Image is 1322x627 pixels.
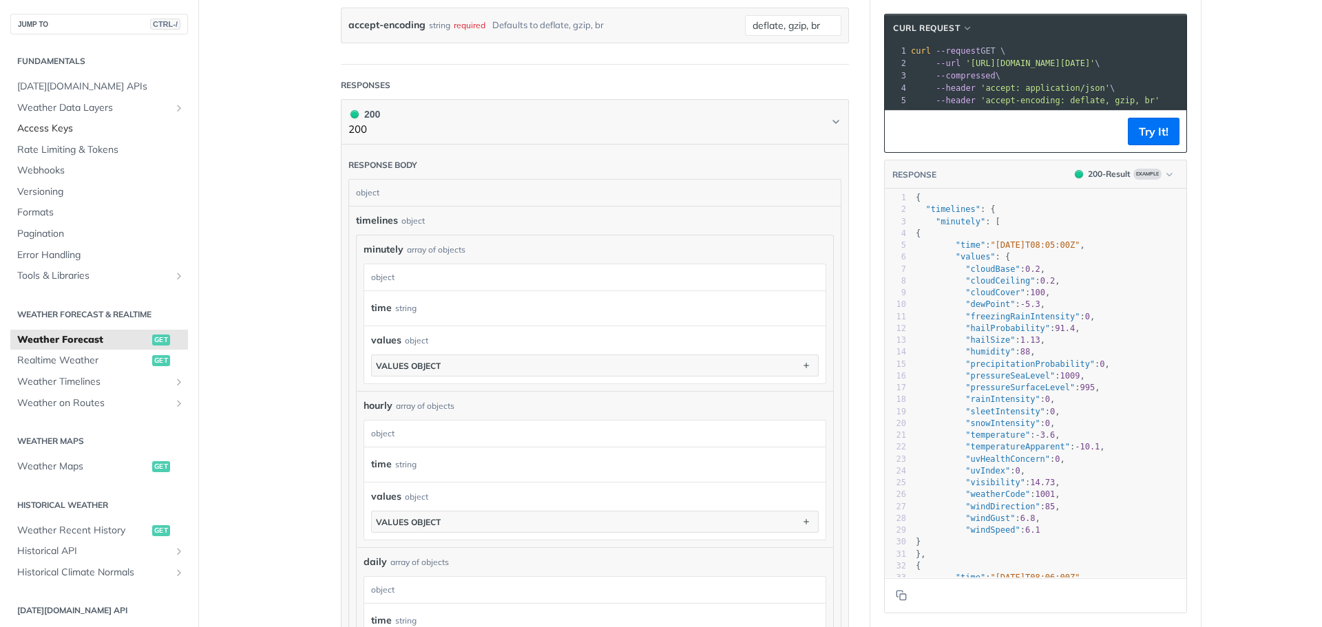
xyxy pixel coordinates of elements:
[17,333,149,347] span: Weather Forecast
[885,477,906,489] div: 25
[916,407,1060,416] span: : ,
[1040,430,1056,440] span: 3.6
[364,555,387,569] span: daily
[17,544,170,558] span: Historical API
[916,466,1025,476] span: : ,
[390,556,449,568] div: array of objects
[936,96,976,105] span: --header
[916,359,1110,369] span: : ,
[965,418,1040,428] span: "snowIntensity"
[372,355,818,376] button: values object
[885,429,906,441] div: 21
[893,22,960,34] span: cURL Request
[364,264,822,290] div: object
[348,15,426,35] label: accept-encoding
[1080,383,1095,392] span: 995
[885,359,906,370] div: 15
[174,398,185,409] button: Show subpages for Weather on Routes
[885,454,906,465] div: 23
[1075,170,1083,178] span: 200
[1085,312,1090,321] span: 0
[885,465,906,477] div: 24
[965,430,1030,440] span: "temperature"
[1035,489,1055,499] span: 1001
[885,334,906,346] div: 13
[364,421,822,447] div: object
[17,80,185,94] span: [DATE][DOMAIN_NAME] APIs
[17,375,170,389] span: Weather Timelines
[916,276,1060,286] span: : ,
[990,573,1080,582] span: "[DATE]T08:06:00Z"
[965,394,1040,404] span: "rainIntensity"
[492,15,604,35] div: Defaults to deflate, gzip, br
[10,224,188,244] a: Pagination
[1030,288,1045,297] span: 100
[348,107,380,122] div: 200
[916,347,1036,357] span: : ,
[1040,276,1056,286] span: 0.2
[885,57,908,70] div: 2
[17,566,170,580] span: Historical Climate Normals
[10,14,188,34] button: JUMP TOCTRL-/
[1128,118,1179,145] button: Try It!
[152,355,170,366] span: get
[965,312,1080,321] span: "freezingRainIntensity"
[916,240,1085,250] span: : ,
[885,275,906,287] div: 8
[405,334,428,347] div: object
[965,276,1035,286] span: "cloudCeiling"
[1025,299,1040,309] span: 5.3
[885,45,908,57] div: 1
[911,71,1000,81] span: \
[17,460,149,474] span: Weather Maps
[17,524,149,538] span: Weather Recent History
[911,46,1005,56] span: GET \
[349,180,837,206] div: object
[916,442,1105,451] span: : ,
[965,489,1030,499] span: "weatherCode"
[965,347,1015,357] span: "humidity"
[965,502,1040,511] span: "windDirection"
[965,513,1015,523] span: "windGust"
[885,82,908,94] div: 4
[885,323,906,334] div: 12
[350,110,359,118] span: 200
[885,441,906,453] div: 22
[885,418,906,429] div: 20
[454,15,485,35] div: required
[174,376,185,387] button: Show subpages for Weather Timelines
[885,560,906,572] div: 32
[916,549,926,559] span: },
[916,371,1085,381] span: : ,
[885,94,908,107] div: 5
[1068,167,1179,181] button: 200200-ResultExample
[364,242,403,257] span: minutely
[916,525,1040,535] span: :
[980,83,1110,93] span: 'accept: application/json'
[936,217,985,226] span: "minutely"
[17,143,185,157] span: Rate Limiting & Tokens
[152,461,170,472] span: get
[372,511,818,532] button: values object
[885,536,906,548] div: 30
[965,264,1020,274] span: "cloudBase"
[17,354,149,368] span: Realtime Weather
[17,227,185,241] span: Pagination
[885,192,906,204] div: 1
[10,520,188,541] a: Weather Recent Historyget
[1020,513,1036,523] span: 6.8
[371,333,401,348] span: values
[916,430,1060,440] span: : ,
[936,83,976,93] span: --header
[10,435,188,447] h2: Weather Maps
[980,96,1160,105] span: 'accept-encoding: deflate, gzip, br'
[885,228,906,240] div: 4
[885,572,906,584] div: 33
[956,252,996,262] span: "values"
[17,396,170,410] span: Weather on Routes
[371,298,392,318] label: time
[10,393,188,414] a: Weather on RoutesShow subpages for Weather on Routes
[1055,323,1075,333] span: 91.4
[1025,264,1040,274] span: 0.2
[356,213,398,228] span: timelines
